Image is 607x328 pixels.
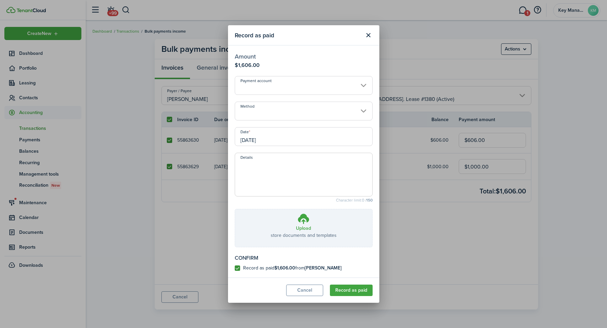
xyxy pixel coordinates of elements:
b: $1,606.00 [274,264,295,271]
b: [PERSON_NAME] [305,264,342,271]
input: mm/dd/yyyy [235,127,373,146]
button: Record as paid [330,285,373,296]
p: store documents and templates [271,232,337,239]
button: Cancel [286,285,323,296]
h3: Upload [296,225,311,232]
b: 150 [366,197,373,203]
modal-title: Record as paid [235,29,361,42]
button: Close modal [363,30,374,41]
h6: Amount [235,52,373,61]
small: Character limit: 0 / [235,198,373,202]
p: $1,606.00 [235,61,373,69]
div: Confirm [235,254,373,262]
label: Record as paid from [235,265,342,271]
